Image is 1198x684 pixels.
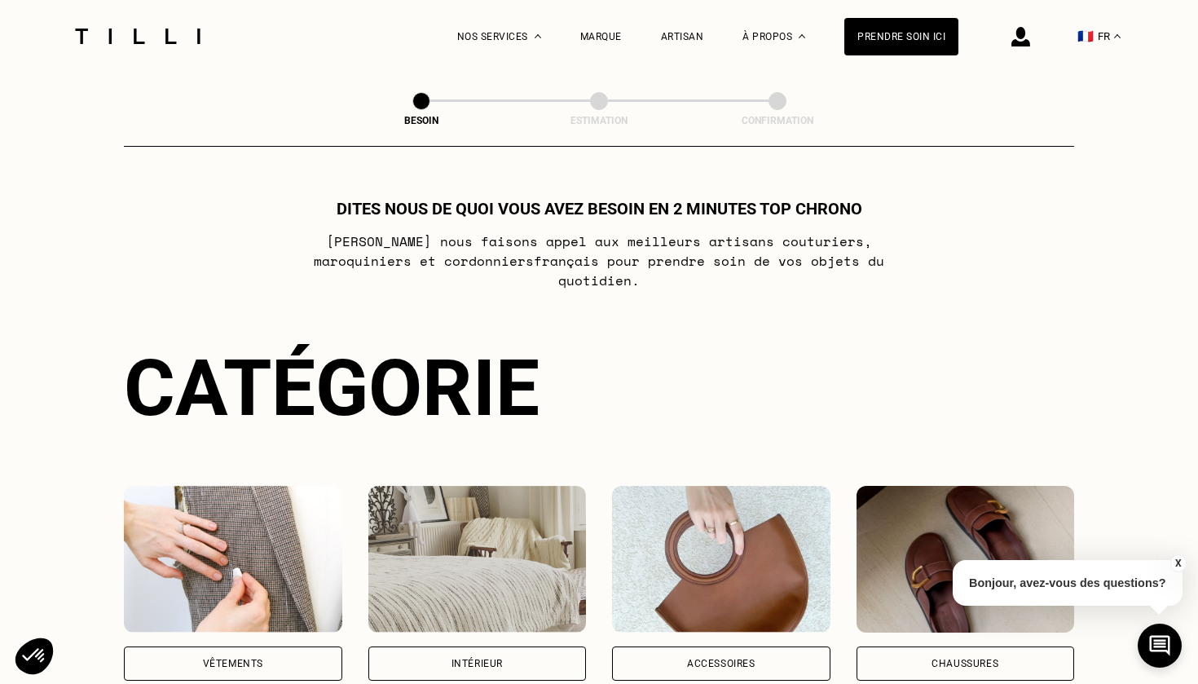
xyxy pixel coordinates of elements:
[535,34,541,38] img: Menu déroulant
[857,486,1075,633] img: Chaussures
[661,31,704,42] a: Artisan
[340,115,503,126] div: Besoin
[1077,29,1094,44] span: 🇫🇷
[932,659,998,669] div: Chaussures
[844,18,958,55] a: Prendre soin ici
[580,31,622,42] a: Marque
[276,232,923,290] p: [PERSON_NAME] nous faisons appel aux meilleurs artisans couturiers , maroquiniers et cordonniers ...
[124,486,342,633] img: Vêtements
[451,659,503,669] div: Intérieur
[69,29,206,44] img: Logo du service de couturière Tilli
[953,560,1183,606] p: Bonjour, avez-vous des questions?
[687,659,755,669] div: Accessoires
[1011,27,1030,46] img: icône connexion
[1169,554,1186,572] button: X
[337,199,862,218] h1: Dites nous de quoi vous avez besoin en 2 minutes top chrono
[1114,34,1121,38] img: menu déroulant
[368,486,587,633] img: Intérieur
[799,34,805,38] img: Menu déroulant à propos
[696,115,859,126] div: Confirmation
[203,659,263,669] div: Vêtements
[124,342,1074,434] div: Catégorie
[612,486,830,633] img: Accessoires
[518,115,680,126] div: Estimation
